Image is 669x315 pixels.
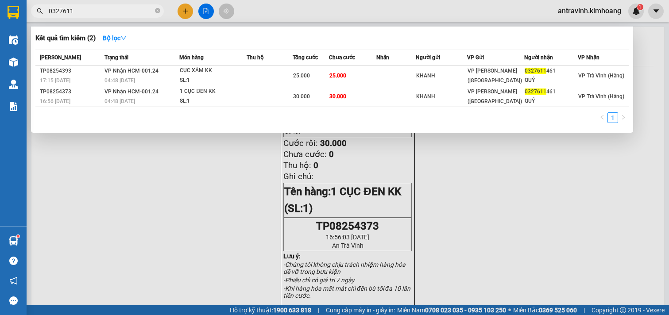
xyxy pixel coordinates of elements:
div: QUÝ [525,76,577,85]
span: 30.000 [293,93,310,100]
img: logo-vxr [8,6,19,19]
span: Trạng thái [104,54,128,61]
span: Món hàng [179,54,204,61]
span: question-circle [9,257,18,265]
span: VP [PERSON_NAME] ([GEOGRAPHIC_DATA]) [468,88,522,104]
button: Bộ lọcdown [96,31,134,45]
span: Người gửi [416,54,440,61]
span: VP Nhận [578,54,599,61]
input: Tìm tên, số ĐT hoặc mã đơn [49,6,153,16]
li: Previous Page [597,112,607,123]
button: left [597,112,607,123]
img: warehouse-icon [9,58,18,67]
span: 16:56 [DATE] [40,98,70,104]
span: 04:48 [DATE] [104,98,135,104]
span: VP [PERSON_NAME] ([GEOGRAPHIC_DATA]) [468,68,522,84]
span: Tổng cước [293,54,318,61]
span: Chưa cước [329,54,355,61]
div: CỤC XÁM KK [180,66,246,76]
span: VP Gửi [467,54,484,61]
div: QUÝ [525,96,577,106]
span: 17:15 [DATE] [40,77,70,84]
span: VP Trà Vinh (Hàng) [578,73,624,79]
span: VP Nhận HCM-001.24 [104,88,159,95]
li: Next Page [618,112,629,123]
span: 0327611 [525,88,546,95]
span: close-circle [155,7,160,15]
div: 1 CỤC ĐEN KK [180,87,246,96]
span: Thu hộ [247,54,263,61]
span: VP Trà Vinh (Hàng) [578,93,624,100]
span: down [120,35,127,41]
span: VP Nhận HCM-001.24 [104,68,159,74]
span: right [621,115,626,120]
li: 1 [607,112,618,123]
span: 25.000 [329,73,346,79]
div: TP08254373 [40,87,102,96]
a: 1 [608,113,618,123]
div: 461 [525,66,577,76]
span: 25.000 [293,73,310,79]
div: SL: 1 [180,76,246,85]
div: 461 [525,87,577,96]
span: 04:48 [DATE] [104,77,135,84]
span: Nhãn [376,54,389,61]
span: [PERSON_NAME] [40,54,81,61]
span: left [599,115,605,120]
img: warehouse-icon [9,35,18,45]
div: KHANH [416,92,467,101]
span: 30.000 [329,93,346,100]
span: message [9,296,18,305]
div: SL: 1 [180,96,246,106]
h3: Kết quả tìm kiếm ( 2 ) [35,34,96,43]
span: notification [9,277,18,285]
img: solution-icon [9,102,18,111]
div: KHANH [416,71,467,81]
span: Người nhận [524,54,553,61]
span: close-circle [155,8,160,13]
button: right [618,112,629,123]
img: warehouse-icon [9,80,18,89]
span: 0327611 [525,68,546,74]
span: search [37,8,43,14]
sup: 1 [17,235,19,238]
strong: Bộ lọc [103,35,127,42]
img: warehouse-icon [9,236,18,246]
div: TP08254393 [40,66,102,76]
